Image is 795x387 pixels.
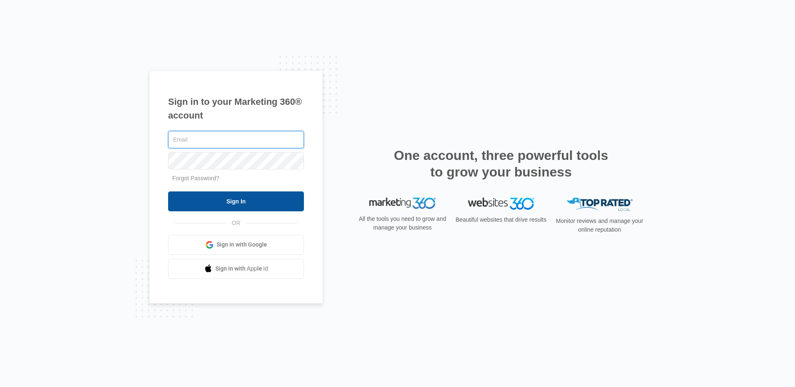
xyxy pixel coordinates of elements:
span: OR [226,219,246,227]
p: Monitor reviews and manage your online reputation [553,217,646,234]
a: Forgot Password? [172,175,219,181]
a: Sign in with Apple Id [168,259,304,279]
span: Sign in with Google [217,240,267,249]
h2: One account, three powerful tools to grow your business [391,147,611,180]
img: Marketing 360 [369,198,436,209]
input: Email [168,131,304,148]
p: All the tools you need to grow and manage your business [356,215,449,232]
img: Websites 360 [468,198,534,210]
img: Top Rated Local [566,198,633,211]
p: Beautiful websites that drive results [455,215,547,224]
span: Sign in with Apple Id [215,264,268,273]
input: Sign In [168,191,304,211]
h1: Sign in to your Marketing 360® account [168,95,304,122]
a: Sign in with Google [168,235,304,255]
